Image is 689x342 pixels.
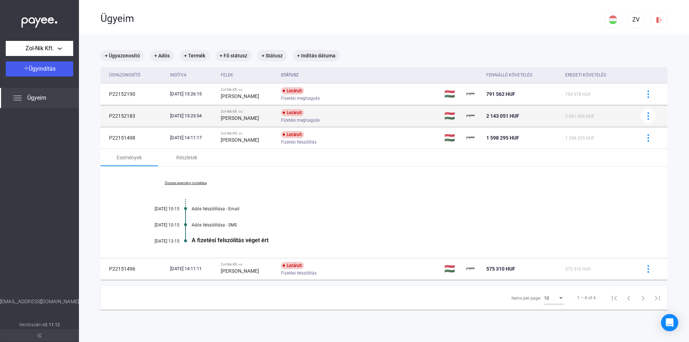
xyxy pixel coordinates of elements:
div: Zol-Nik Kft. vs [221,109,275,114]
div: Ügyazonosító [109,71,140,79]
img: white-payee-white-dot.svg [22,13,57,28]
button: Zol-Nik Kft. [6,41,73,56]
button: more-blue [641,261,656,276]
button: Ügyindítás [6,61,73,76]
img: list.svg [13,94,22,102]
mat-chip: + Adós [150,50,174,61]
div: Zol-Nik Kft. vs [221,88,275,92]
div: Fennálló követelés [486,71,532,79]
td: 🇭🇺 [441,105,464,127]
mat-chip: + Indítás dátuma [293,50,340,61]
td: P22151496 [100,258,167,280]
img: logout-red [655,16,663,24]
button: ZV [627,11,645,28]
div: Eredeti követelés [565,71,606,79]
img: payee-logo [467,90,475,98]
div: Adós felszólítása - SMS [192,222,632,228]
div: [DATE] 13:26:15 [170,90,215,98]
div: ZV [630,15,642,24]
mat-chip: + Státusz [257,50,287,61]
img: more-blue [645,134,652,142]
img: payee-logo [467,133,475,142]
strong: [PERSON_NAME] [221,93,259,99]
img: more-blue [645,112,652,120]
mat-chip: + Ügyazonosító [100,50,144,61]
img: more-blue [645,265,652,273]
div: Lezárult [281,87,304,94]
strong: [PERSON_NAME] [221,137,259,143]
span: 2 143 051 HUF [486,113,519,119]
button: Last page [650,291,665,305]
span: 1 598 295 HUF [486,135,519,141]
div: Lezárult [281,131,304,138]
div: Felek [221,71,275,79]
img: HU [609,15,617,24]
div: Fennálló követelés [486,71,559,79]
span: Fizetési meghagyás [281,94,320,103]
td: P22152190 [100,83,167,105]
div: [DATE] 13:15 [136,239,179,244]
div: Részletek [176,153,197,162]
td: P22152183 [100,105,167,127]
span: Zol-Nik Kft. [25,44,54,53]
mat-chip: + Termék [180,50,210,61]
span: 575 310 HUF [486,266,515,272]
td: P22151498 [100,127,167,149]
div: 1 – 4 of 4 [577,294,596,302]
span: 1 598 295 HUF [565,136,595,141]
div: Open Intercom Messenger [661,314,678,331]
div: A fizetési felszólítás véget ért [192,237,632,244]
button: more-blue [641,130,656,145]
div: Items per page: [511,294,541,303]
strong: [PERSON_NAME] [221,115,259,121]
div: Lezárult [281,262,304,269]
button: HU [604,11,622,28]
a: Összes esemény mutatása [136,181,235,185]
div: Zol-Nik Kft. vs [221,262,275,267]
img: payee-logo [467,264,475,273]
button: Next page [636,291,650,305]
img: plus-white.svg [24,66,29,71]
div: [DATE] 10:15 [136,222,179,228]
button: First page [607,291,622,305]
span: 2 041 006 HUF [565,114,595,119]
mat-chip: + Fő státusz [215,50,252,61]
span: Fizetési meghagyás [281,116,320,125]
div: [DATE] 10:15 [136,206,179,211]
div: Események [117,153,142,162]
th: Státusz [278,67,441,83]
span: 10 [544,296,549,301]
button: logout-red [650,11,667,28]
td: 🇭🇺 [441,127,464,149]
td: 🇭🇺 [441,83,464,105]
span: 791 562 HUF [486,91,515,97]
span: Fizetési felszólítás [281,269,317,277]
strong: [PERSON_NAME] [221,268,259,274]
strong: v2.11.12 [43,322,60,327]
div: Zol-Nik Kft. vs [221,131,275,136]
div: Felek [221,71,233,79]
button: more-blue [641,108,656,123]
td: 🇭🇺 [441,258,464,280]
img: payee-logo [467,112,475,120]
mat-select: Items per page: [544,294,564,302]
button: Previous page [622,291,636,305]
div: [DATE] 13:23:54 [170,112,215,120]
img: arrow-double-left-grey.svg [37,333,42,338]
div: Indítva [170,71,187,79]
span: 754 978 HUF [565,92,591,97]
div: Lezárult [281,109,304,116]
img: more-blue [645,90,652,98]
div: Indítva [170,71,215,79]
div: [DATE] 14:11:17 [170,134,215,141]
span: Ügyindítás [29,65,56,72]
div: Ügyeim [100,13,604,25]
span: 575 310 HUF [565,267,591,272]
span: Fizetési felszólítás [281,138,317,146]
div: Adós felszólítása - Email [192,206,632,211]
button: more-blue [641,86,656,102]
div: Ügyazonosító [109,71,164,79]
div: Eredeti követelés [565,71,632,79]
div: [DATE] 14:11:11 [170,265,215,272]
span: Ügyeim [27,94,46,102]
